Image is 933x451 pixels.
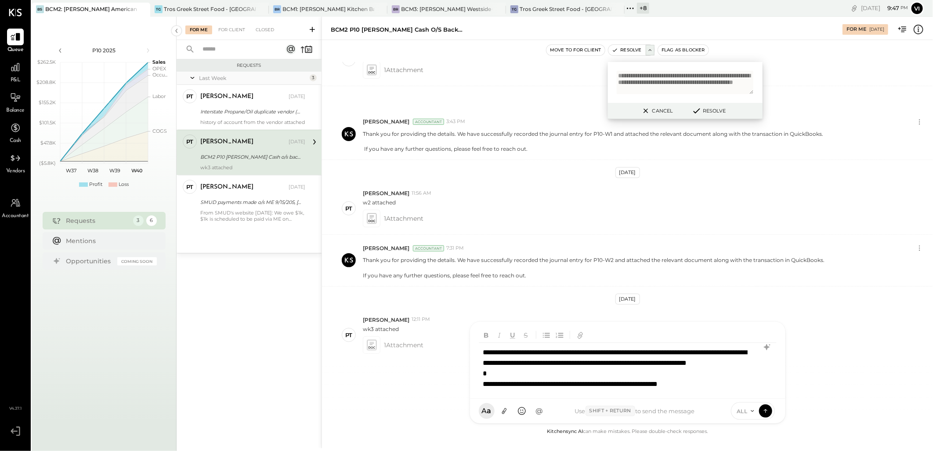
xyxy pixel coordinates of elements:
[737,407,748,415] span: ALL
[363,256,825,279] p: Thank you for providing the details. We have successfully recorded the journal entry for P10-W2 a...
[119,181,129,188] div: Loss
[446,118,465,125] span: 3:43 PM
[40,140,56,146] text: $47.8K
[10,137,21,145] span: Cash
[200,183,253,192] div: [PERSON_NAME]
[152,59,166,65] text: Sales
[575,329,586,341] button: Add URL
[89,181,102,188] div: Profit
[345,331,352,339] div: PT
[363,130,823,153] p: Thank you for providing the details. We have successfully recorded the journal entry for P10-W1 a...
[910,1,924,15] button: Vi
[133,215,144,226] div: 3
[861,4,908,12] div: [DATE]
[214,25,250,34] div: For Client
[850,4,859,13] div: copy link
[152,65,166,72] text: OPEX
[200,198,303,207] div: SMUD payments made o/s ME 9/15/205, [DATE]
[66,236,152,245] div: Mentions
[637,3,649,14] div: + 8
[164,5,256,13] div: Tros Greek Street Food - [GEOGRAPHIC_DATA]
[131,167,142,174] text: W40
[345,204,352,213] div: PT
[251,25,278,34] div: Closed
[554,329,565,341] button: Ordered List
[66,257,113,266] div: Opportunities
[186,138,193,146] div: PT
[39,160,56,166] text: ($5.8K)
[200,107,303,116] div: Interstate Propane/Oil duplicate vendor (BCM2)
[146,215,157,226] div: 6
[186,92,193,101] div: PT
[384,61,423,79] span: 1 Attachment
[6,107,25,115] span: Balance
[331,25,463,34] div: BCM2 P10 [PERSON_NAME] Cash o/s backup
[363,118,409,125] span: [PERSON_NAME]
[608,45,645,55] button: Resolve
[546,45,605,55] button: Move to for client
[37,59,56,65] text: $262.5K
[310,74,317,81] div: 3
[487,407,492,415] span: a
[186,183,193,191] div: PT
[532,403,547,419] button: @
[384,210,423,227] span: 1 Attachment
[2,212,29,220] span: Accountant
[520,329,532,341] button: Strikethrough
[200,164,305,171] div: wk3 attached
[363,325,399,333] p: wk3 attached
[510,5,518,13] div: TG
[273,5,281,13] div: BR
[289,93,305,100] div: [DATE]
[0,29,30,54] a: Queue
[413,119,444,125] div: Accountant
[200,92,253,101] div: [PERSON_NAME]
[39,99,56,105] text: $155.2K
[152,93,166,99] text: Labor
[185,25,212,34] div: For Me
[200,153,303,161] div: BCM2 P10 [PERSON_NAME] Cash o/s backup
[152,72,167,78] text: Occu...
[413,245,444,251] div: Accountant
[6,167,25,175] span: Vendors
[479,403,495,419] button: Aa
[541,329,552,341] button: Unordered List
[7,46,24,54] span: Queue
[66,216,129,225] div: Requests
[66,167,76,174] text: W37
[392,5,400,13] div: BR
[846,26,866,33] div: For Me
[117,257,157,266] div: Coming Soon
[200,210,305,222] div: From SMUD's website [DATE]: We owe $1k, $1k is scheduled to be paid via ME on [DATE].
[87,167,98,174] text: W38
[481,329,492,341] button: Bold
[638,105,676,116] button: Cancel
[36,5,44,13] div: BS
[401,5,493,13] div: BCM3: [PERSON_NAME] Westside Grill
[0,150,30,175] a: Vendors
[412,316,430,323] span: 12:11 PM
[0,120,30,145] a: Cash
[446,245,464,252] span: 7:31 PM
[363,244,409,252] span: [PERSON_NAME]
[289,138,305,145] div: [DATE]
[363,199,396,206] p: w2 attached
[363,316,409,324] span: [PERSON_NAME]
[36,79,56,85] text: $208.8K
[0,89,30,115] a: Balance
[152,128,167,134] text: COGS
[412,190,431,197] span: 11:56 AM
[289,184,305,191] div: [DATE]
[615,294,640,305] div: [DATE]
[0,195,30,220] a: Accountant
[615,167,640,178] div: [DATE]
[200,119,305,125] div: history of account from the vendor attached
[200,138,253,146] div: [PERSON_NAME]
[67,47,141,54] div: P10 2025
[547,406,723,416] div: Use to send the message
[520,5,611,13] div: Tros Greek Street Food - [GEOGRAPHIC_DATA]
[535,407,543,415] span: @
[586,406,635,416] span: Shift + Return
[39,120,56,126] text: $101.5K
[181,62,317,69] div: Requests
